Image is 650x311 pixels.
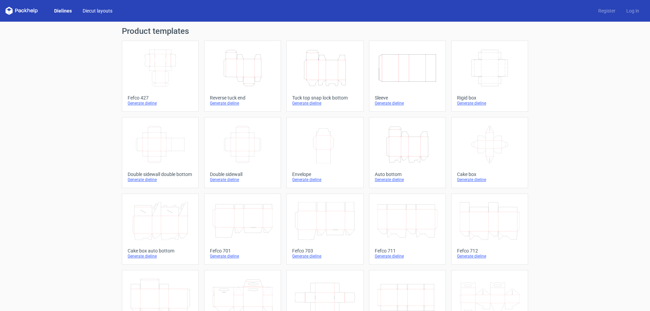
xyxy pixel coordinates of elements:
[451,41,528,112] a: Rigid boxGenerate dieline
[451,194,528,265] a: Fefco 712Generate dieline
[375,248,440,253] div: Fefco 711
[204,117,281,188] a: Double sidewallGenerate dieline
[457,95,522,101] div: Rigid box
[292,95,357,101] div: Tuck top snap lock bottom
[292,248,357,253] div: Fefco 703
[375,253,440,259] div: Generate dieline
[210,172,275,177] div: Double sidewall
[286,117,363,188] a: EnvelopeGenerate dieline
[210,101,275,106] div: Generate dieline
[128,95,193,101] div: Fefco 427
[457,248,522,253] div: Fefco 712
[457,101,522,106] div: Generate dieline
[128,177,193,182] div: Generate dieline
[122,27,528,35] h1: Product templates
[122,41,199,112] a: Fefco 427Generate dieline
[128,253,193,259] div: Generate dieline
[210,248,275,253] div: Fefco 701
[369,194,446,265] a: Fefco 711Generate dieline
[292,177,357,182] div: Generate dieline
[593,7,621,14] a: Register
[286,194,363,265] a: Fefco 703Generate dieline
[292,253,357,259] div: Generate dieline
[292,172,357,177] div: Envelope
[122,194,199,265] a: Cake box auto bottomGenerate dieline
[457,172,522,177] div: Cake box
[375,177,440,182] div: Generate dieline
[128,172,193,177] div: Double sidewall double bottom
[128,101,193,106] div: Generate dieline
[77,7,118,14] a: Diecut layouts
[369,41,446,112] a: SleeveGenerate dieline
[286,41,363,112] a: Tuck top snap lock bottomGenerate dieline
[128,248,193,253] div: Cake box auto bottom
[457,253,522,259] div: Generate dieline
[210,253,275,259] div: Generate dieline
[292,101,357,106] div: Generate dieline
[457,177,522,182] div: Generate dieline
[375,172,440,177] div: Auto bottom
[204,41,281,112] a: Reverse tuck endGenerate dieline
[375,95,440,101] div: Sleeve
[204,194,281,265] a: Fefco 701Generate dieline
[369,117,446,188] a: Auto bottomGenerate dieline
[375,101,440,106] div: Generate dieline
[122,117,199,188] a: Double sidewall double bottomGenerate dieline
[621,7,645,14] a: Log in
[210,177,275,182] div: Generate dieline
[210,95,275,101] div: Reverse tuck end
[49,7,77,14] a: Dielines
[451,117,528,188] a: Cake boxGenerate dieline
